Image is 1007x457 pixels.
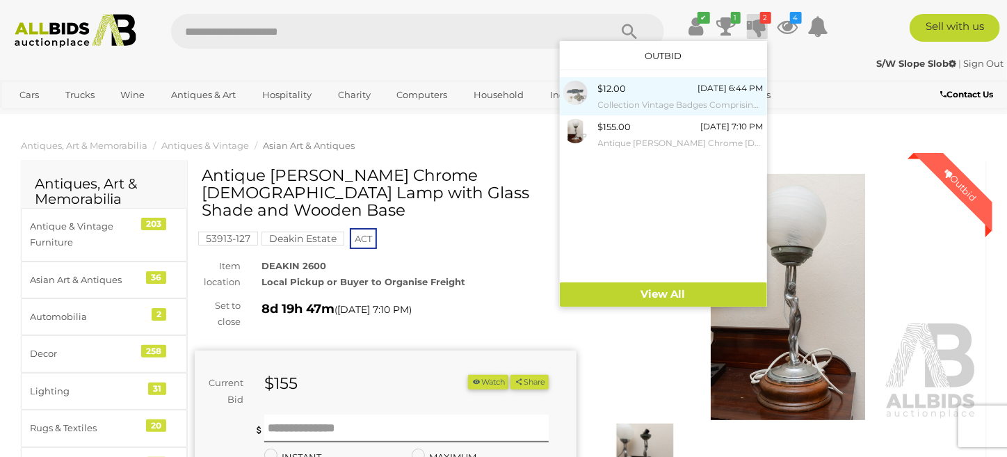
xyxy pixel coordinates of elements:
[597,174,979,420] img: Antique Dianna Chrome Lady Lamp with Glass Shade and Wooden Base
[876,58,958,69] a: S/W Slope Slob
[148,383,166,395] div: 31
[698,81,764,96] div: [DATE] 6:44 PM
[940,89,993,99] b: Contact Us
[261,232,344,246] mark: Deakin Estate
[598,97,764,113] small: Collection Vintage Badges Comprising Chevrolet, Melbourne Olympics 1956 and Battle of [GEOGRAPHIC...
[21,208,187,262] a: Antique & Vintage Furniture 203
[264,374,298,393] strong: $155
[335,304,412,315] span: ( )
[262,301,335,316] strong: 8d 19h 47m
[329,83,380,106] a: Charity
[876,58,956,69] strong: S/W Slope Slob
[146,419,166,432] div: 20
[595,14,664,49] button: Search
[510,375,549,390] button: Share
[30,309,145,325] div: Automobilia
[161,140,249,151] a: Antiques & Vintage
[30,346,145,362] div: Decor
[8,14,143,48] img: Allbids.com.au
[388,83,457,106] a: Computers
[350,228,377,249] span: ACT
[253,83,321,106] a: Hospitality
[10,83,48,106] a: Cars
[195,375,254,408] div: Current Bid
[928,153,992,217] div: Outbid
[30,272,145,288] div: Asian Art & Antiques
[261,233,344,244] a: Deakin Estate
[958,58,961,69] span: |
[778,14,798,39] a: 4
[701,119,764,134] div: [DATE] 7:10 PM
[198,232,258,246] mark: 53913-127
[202,167,573,220] h1: Antique [PERSON_NAME] Chrome [DEMOGRAPHIC_DATA] Lamp with Glass Shade and Wooden Base
[645,50,682,61] a: Outbid
[198,233,258,244] a: 53913-127
[30,218,145,251] div: Antique & Vintage Furniture
[560,282,767,307] a: View All
[184,258,252,291] div: Item location
[790,12,802,24] i: 4
[56,83,104,106] a: Trucks
[560,77,767,115] a: $12.00 [DATE] 6:44 PM Collection Vintage Badges Comprising Chevrolet, Melbourne Olympics 1956 and...
[21,140,147,151] a: Antiques, Art & Memorabilia
[963,58,1004,69] a: Sign Out
[598,136,764,151] small: Antique [PERSON_NAME] Chrome [DEMOGRAPHIC_DATA] Lamp with Glass Shade and Wooden Base
[262,276,466,287] strong: Local Pickup or Buyer to Organise Freight
[35,176,173,207] h2: Antiques, Art & Memorabilia
[10,106,127,129] a: [GEOGRAPHIC_DATA]
[30,383,145,399] div: Lighting
[686,14,707,39] a: ✔
[141,218,166,230] div: 203
[541,83,603,106] a: Industrial
[563,81,588,105] img: 54106-7a.jpg
[747,14,768,39] a: 2
[468,375,508,390] button: Watch
[262,260,327,271] strong: DEAKIN 2600
[21,410,187,447] a: Rugs & Textiles 20
[141,345,166,358] div: 258
[940,87,997,102] a: Contact Us
[184,298,252,330] div: Set to close
[731,12,741,24] i: 1
[112,83,154,106] a: Wine
[465,83,533,106] a: Household
[910,14,1000,42] a: Sell with us
[698,12,710,24] i: ✔
[560,115,767,154] a: $155.00 [DATE] 7:10 PM Antique [PERSON_NAME] Chrome [DEMOGRAPHIC_DATA] Lamp with Glass Shade and ...
[21,298,187,335] a: Automobilia 2
[598,119,631,135] div: $155.00
[21,262,187,298] a: Asian Art & Antiques 36
[716,14,737,39] a: 1
[152,308,166,321] div: 2
[146,271,166,284] div: 36
[162,83,245,106] a: Antiques & Art
[563,119,588,143] img: 53913-127a.jpg
[338,303,410,316] span: [DATE] 7:10 PM
[21,373,187,410] a: Lighting 31
[598,81,627,97] div: $12.00
[468,375,508,390] li: Watch this item
[21,335,187,372] a: Decor 258
[30,420,145,436] div: Rugs & Textiles
[263,140,355,151] a: Asian Art & Antiques
[760,12,771,24] i: 2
